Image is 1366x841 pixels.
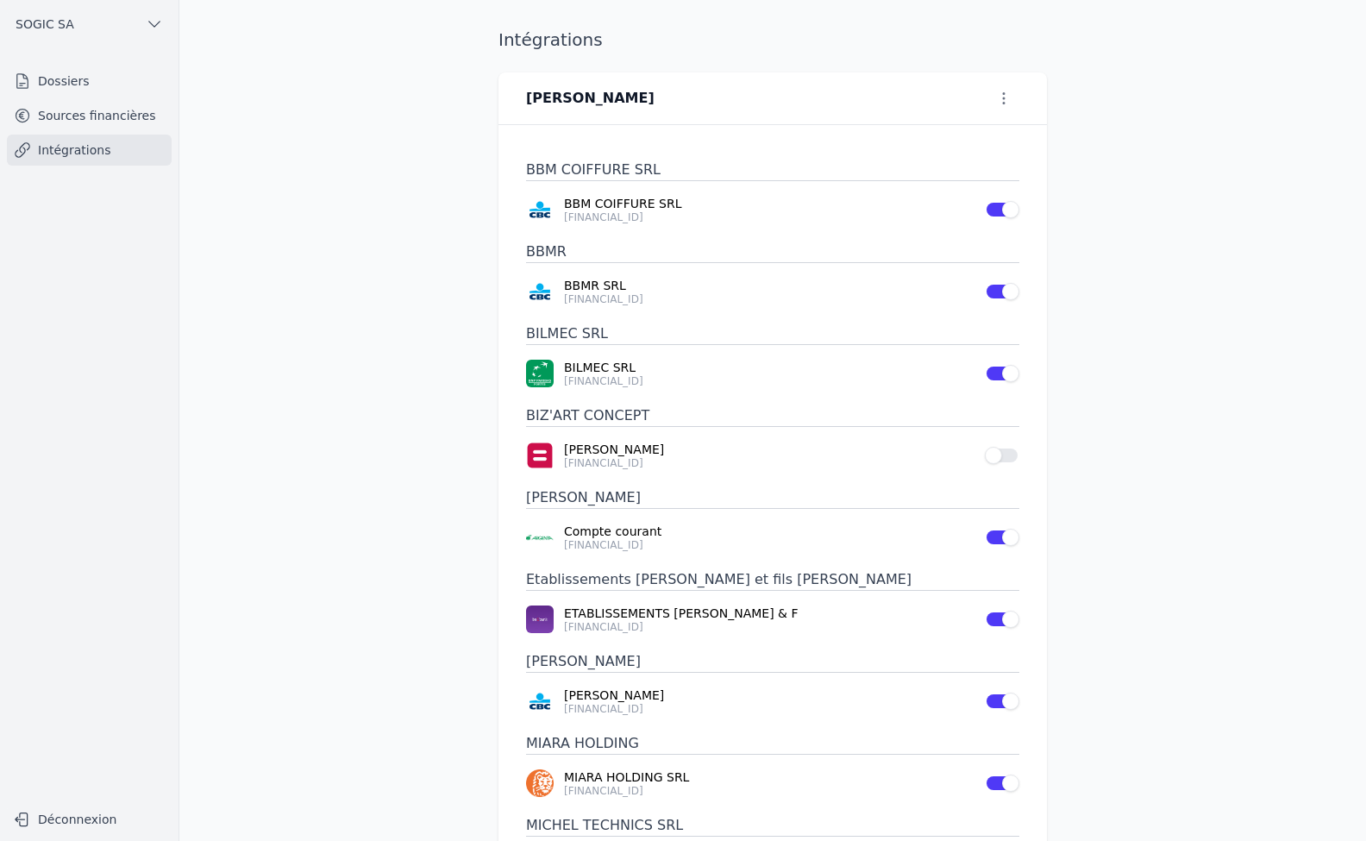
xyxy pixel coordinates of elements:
[526,651,1019,673] h3: [PERSON_NAME]
[564,210,974,224] p: [FINANCIAL_ID]
[526,88,655,109] h3: [PERSON_NAME]
[564,277,974,294] a: BBMR SRL
[526,569,1019,591] h3: Etablissements [PERSON_NAME] et fils [PERSON_NAME]
[526,442,554,469] img: belfius-1.png
[498,28,603,52] h1: Intégrations
[526,524,554,551] img: ARGENTA_ARSPBE22.png
[526,487,1019,509] h3: [PERSON_NAME]
[7,100,172,131] a: Sources financières
[564,292,974,306] p: [FINANCIAL_ID]
[564,523,974,540] a: Compte courant
[564,195,974,212] a: BBM COIFFURE SRL
[7,66,172,97] a: Dossiers
[564,620,974,634] p: [FINANCIAL_ID]
[564,374,974,388] p: [FINANCIAL_ID]
[526,606,554,633] img: BEOBANK_CTBKBEBX.png
[526,733,1019,755] h3: MIARA HOLDING
[526,160,1019,181] h3: BBM COIFFURE SRL
[526,360,554,387] img: BNP_BE_BUSINESS_GEBABEBB.png
[16,16,74,33] span: SOGIC SA
[526,687,554,715] img: CBC_CREGBEBB.png
[564,441,974,458] a: [PERSON_NAME]
[526,323,1019,345] h3: BILMEC SRL
[564,702,974,716] p: [FINANCIAL_ID]
[7,135,172,166] a: Intégrations
[526,242,1019,263] h3: BBMR
[526,278,554,305] img: CBC_CREGBEBB.png
[526,405,1019,427] h3: BIZ'ART CONCEPT
[526,815,1019,837] h3: MICHEL TECHNICS SRL
[526,196,554,223] img: CBC_CREGBEBB.png
[7,10,172,38] button: SOGIC SA
[564,769,974,786] a: MIARA HOLDING SRL
[7,806,172,833] button: Déconnexion
[564,784,974,798] p: [FINANCIAL_ID]
[564,605,974,622] a: ETABLISSEMENTS [PERSON_NAME] & F
[564,359,974,376] a: BILMEC SRL
[564,456,974,470] p: [FINANCIAL_ID]
[526,769,554,797] img: ing.png
[564,538,974,552] p: [FINANCIAL_ID]
[564,687,974,704] a: [PERSON_NAME]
